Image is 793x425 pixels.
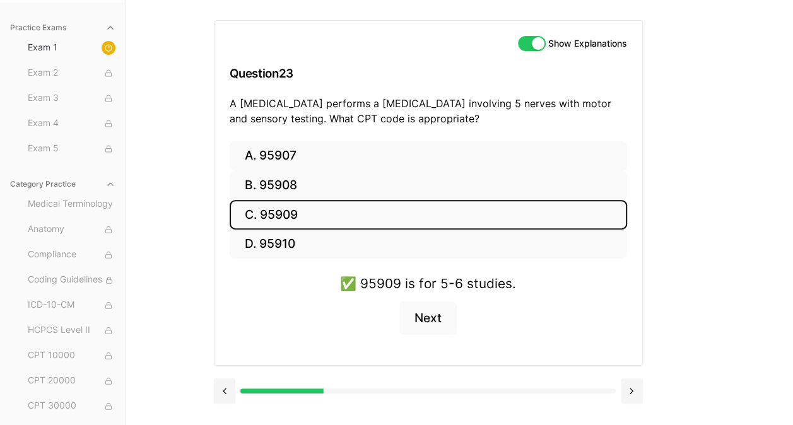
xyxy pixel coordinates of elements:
span: CPT 20000 [28,374,115,388]
div: ✅ 95909 is for 5-6 studies. [340,274,516,293]
span: Exam 1 [28,41,115,55]
button: Medical Terminology [23,194,120,214]
span: Coding Guidelines [28,273,115,287]
button: CPT 10000 [23,346,120,366]
button: Compliance [23,245,120,265]
span: Anatomy [28,223,115,236]
button: Category Practice [5,174,120,194]
span: CPT 30000 [28,399,115,413]
button: C. 95909 [230,200,627,230]
p: A [MEDICAL_DATA] performs a [MEDICAL_DATA] involving 5 nerves with motor and sensory testing. Wha... [230,96,627,126]
span: CPT 10000 [28,349,115,363]
button: Coding Guidelines [23,270,120,290]
span: ICD-10-CM [28,298,115,312]
span: Compliance [28,248,115,262]
button: Exam 1 [23,38,120,58]
button: D. 95910 [230,230,627,259]
button: Exam 2 [23,63,120,83]
button: HCPCS Level II [23,320,120,341]
button: CPT 30000 [23,396,120,416]
span: Exam 2 [28,66,115,80]
label: Show Explanations [548,39,627,48]
button: CPT 20000 [23,371,120,391]
span: Exam 4 [28,117,115,131]
button: Practice Exams [5,18,120,38]
button: Exam 3 [23,88,120,108]
span: Exam 5 [28,142,115,156]
button: ICD-10-CM [23,295,120,315]
span: Medical Terminology [28,197,115,211]
h3: Question 23 [230,55,627,92]
button: Exam 5 [23,139,120,159]
button: Exam 4 [23,114,120,134]
span: Exam 3 [28,91,115,105]
button: Anatomy [23,219,120,240]
button: B. 95908 [230,171,627,201]
button: Next [399,301,457,335]
span: HCPCS Level II [28,323,115,337]
button: A. 95907 [230,141,627,171]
